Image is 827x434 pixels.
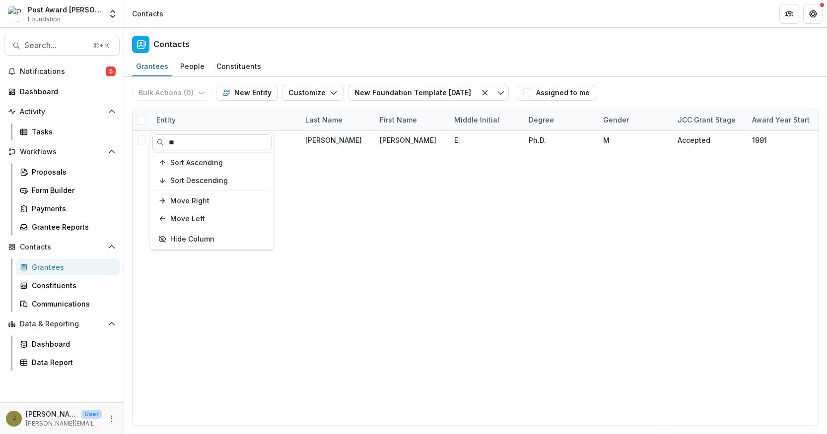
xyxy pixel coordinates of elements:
button: Hide Column [152,231,272,247]
a: Dashboard [4,83,120,100]
div: Award Year Start [746,109,821,130]
button: Partners [779,4,799,24]
span: Workflows [20,148,104,156]
div: Data Report [32,357,112,368]
div: Entity [150,115,182,125]
div: Last Name [299,109,374,130]
span: Foundation [28,15,61,24]
div: [PERSON_NAME] [305,135,362,145]
div: Post Award [PERSON_NAME] Childs Memorial Fund [28,4,102,15]
div: Entity [150,109,299,130]
div: JCC Grant Stage [672,115,742,125]
nav: breadcrumb [128,6,167,21]
span: 5 [106,66,116,76]
button: Move Left [152,211,272,227]
div: Middle Initial [448,115,505,125]
div: Award Year Start [746,115,816,125]
button: More [106,413,118,425]
a: Communications [16,296,120,312]
a: Constituents [212,57,265,76]
a: People [176,57,208,76]
div: Payments [32,203,112,214]
div: Grantees [32,262,112,272]
p: User [81,410,102,419]
button: Open Workflows [4,144,120,160]
button: Open entity switcher [106,4,120,24]
div: Middle Initial [448,109,523,130]
a: Grantees [16,259,120,275]
div: Gender [597,109,672,130]
button: Open Activity [4,104,120,120]
div: Proposals [32,167,112,177]
button: Open Data & Reporting [4,316,120,332]
button: Search... [4,36,120,56]
button: Toggle menu [493,85,509,101]
div: Gender [597,115,635,125]
a: Payments [16,200,120,217]
div: Degree [523,115,560,125]
div: Ph.D. [529,135,546,145]
div: ⌘ + K [91,40,111,51]
div: First Name [374,115,423,125]
button: New Entity [216,85,278,101]
button: Bulk Actions (0) [132,85,212,101]
a: Grantees [132,57,172,76]
a: Data Report [16,354,120,371]
span: Data & Reporting [20,320,104,328]
div: Degree [523,109,597,130]
div: Grantees [132,59,172,73]
button: Assigned to me [517,85,596,101]
div: Dashboard [32,339,112,349]
p: [PERSON_NAME] [26,409,77,419]
a: Dashboard [16,336,120,352]
div: Communications [32,299,112,309]
p: [PERSON_NAME][EMAIL_ADDRESS][PERSON_NAME][DOMAIN_NAME] [26,419,102,428]
a: Form Builder [16,182,120,198]
button: Notifications5 [4,63,120,79]
div: M [603,135,610,145]
span: Sort Descending [170,177,228,185]
span: Activity [20,108,104,116]
button: Open Contacts [4,239,120,255]
button: Move Right [152,193,272,209]
button: New Foundation Template [DATE] [348,85,477,101]
a: Grantee Reports [16,219,120,235]
div: Contacts [132,8,163,19]
a: Proposals [16,164,120,180]
div: Constituents [212,59,265,73]
button: Sort Ascending [152,155,272,171]
button: Customize [282,85,344,101]
div: Tasks [32,126,112,137]
span: Sort Ascending [170,159,223,167]
span: Notifications [20,67,106,76]
div: Constituents [32,280,112,291]
button: Sort Descending [152,173,272,188]
h2: Contacts [153,40,190,49]
span: Search... [24,41,87,50]
div: [PERSON_NAME] [380,135,436,145]
div: First Name [374,109,448,130]
div: Form Builder [32,185,112,195]
button: Clear filter [477,85,493,101]
a: Constituents [16,277,120,294]
div: Accepted [678,135,710,145]
div: Last Name [299,115,348,125]
div: People [176,59,208,73]
span: Contacts [20,243,104,251]
div: Dashboard [20,86,112,97]
div: JCC Grant Stage [672,109,746,130]
button: Get Help [803,4,823,24]
div: 1991 [752,135,767,145]
div: Grantee Reports [32,222,112,232]
div: E. [454,135,460,145]
div: Jamie [12,415,16,422]
img: Post Award Jane Coffin Childs Memorial Fund [8,6,24,22]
